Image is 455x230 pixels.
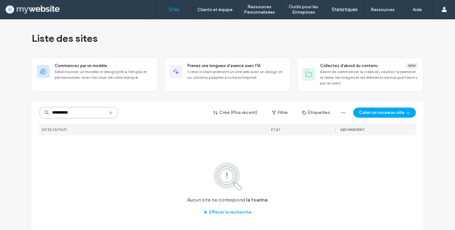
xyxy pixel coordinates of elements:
span: Commencez par un modèle [55,63,107,69]
label: Ressources Personnalisées [237,4,281,15]
span: Créez instantanément un site web avec un design et un contenu adaptés à votre entreprise. [187,69,285,80]
label: Aide [413,7,422,12]
span: Aucun site ne correspond [187,196,245,203]
span: Prenez une longueur d'avance avec l'IA [187,63,260,69]
span: Collectez d'abord du contenu [320,63,378,69]
span: Sélectionnez un modèle d'design prêt à l'emploi et personnalisez-le en fonction de votre marque. [55,69,153,80]
span: Aide [15,4,27,10]
div: Prenez une longueur d'avance avec l'IACréez instantanément un site web avec un design et un conte... [164,57,291,91]
span: Abonnement [340,127,365,132]
div: New [406,63,418,69]
button: Créé (Plus récent) [208,108,263,118]
label: Sites [169,7,179,12]
button: Effacer la recherche [198,207,257,217]
button: Filtre [266,108,294,118]
label: Ressources [371,7,395,12]
label: Outils pour les Entreprises [282,4,325,15]
span: la tsarine [246,196,268,203]
span: Liste des sites [32,32,98,45]
label: Statistiques [332,7,358,12]
div: Collectez d'abord du contenuNewAvant de commencer la création, veuillez rassembler le texte, les ... [297,57,423,91]
span: ÉTAT [271,127,281,132]
button: Créer un nouveau site [353,108,416,118]
span: SITES (0/1167) [42,127,67,132]
button: Étiquettes [297,108,336,118]
label: Clients et équipe [197,7,233,12]
span: Avant de commencer la création, veuillez rassembler le texte, les images et les éléments de marqu... [320,69,418,86]
div: Commencez par un modèleSélectionnez un modèle d'design prêt à l'emploi et personnalisez-le en fon... [32,57,158,91]
img: search.svg [205,161,251,191]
